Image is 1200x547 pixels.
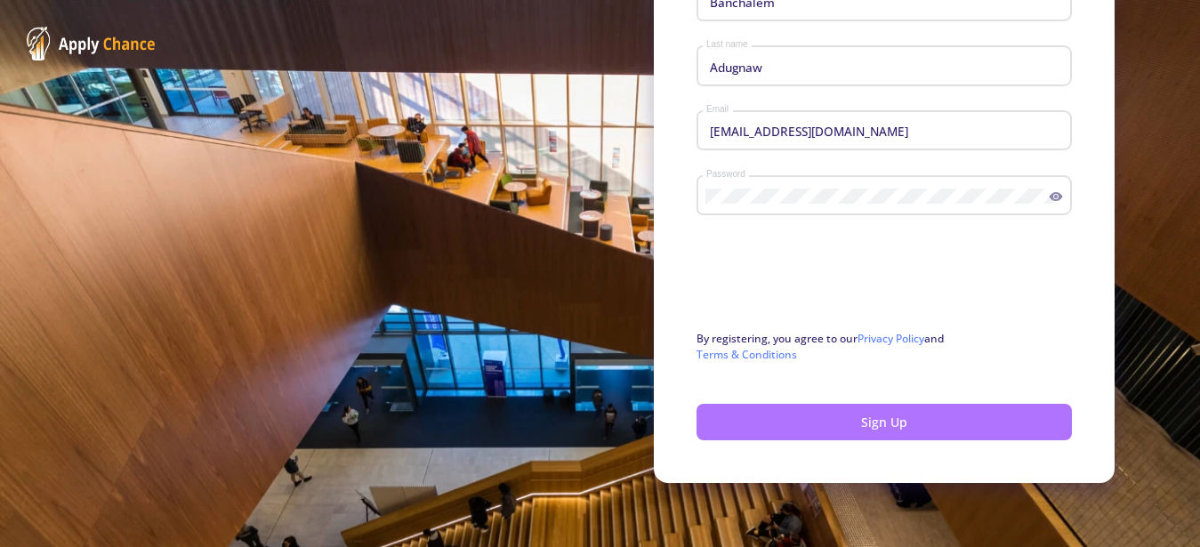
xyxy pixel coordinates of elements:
[697,347,797,362] a: Terms & Conditions
[697,331,1072,363] p: By registering, you agree to our and
[27,27,156,60] img: ApplyChance Logo
[858,331,924,346] a: Privacy Policy
[697,404,1072,440] button: Sign Up
[697,247,967,317] iframe: reCAPTCHA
